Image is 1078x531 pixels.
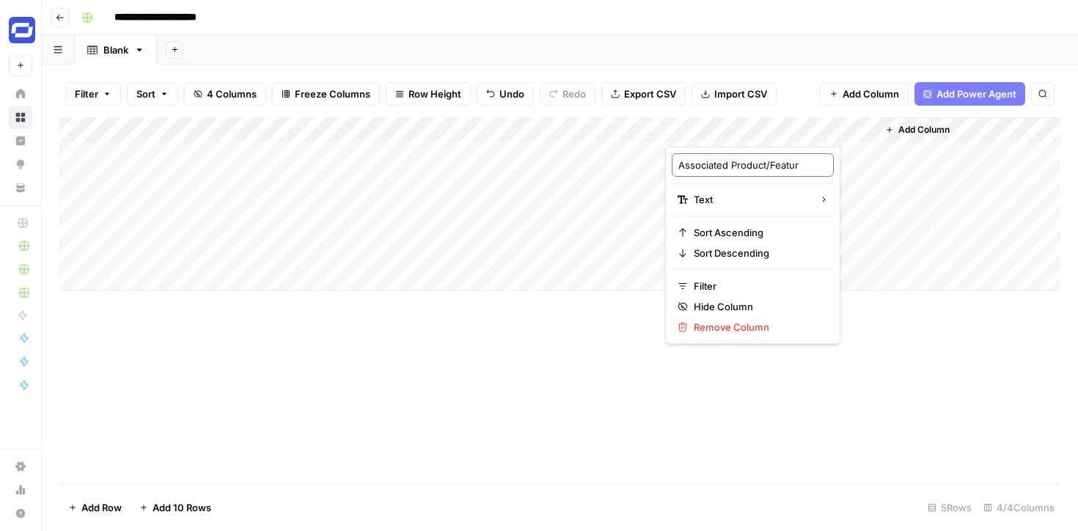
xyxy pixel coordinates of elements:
span: Import CSV [714,87,767,101]
a: Insights [9,129,32,153]
div: Blank [103,43,128,57]
a: Settings [9,455,32,478]
span: Redo [562,87,586,101]
span: Add Column [843,87,899,101]
button: Add Column [820,82,909,106]
span: Freeze Columns [295,87,370,101]
span: Hide Column [694,299,822,314]
a: Usage [9,478,32,502]
button: Freeze Columns [272,82,380,106]
span: Row Height [408,87,461,101]
button: Help + Support [9,502,32,525]
span: Undo [499,87,524,101]
span: Export CSV [624,87,676,101]
span: Add Power Agent [936,87,1016,101]
a: Blank [75,35,157,65]
button: Add Column [879,120,956,139]
span: Add 10 Rows [153,500,211,515]
button: Undo [477,82,534,106]
img: Synthesia Logo [9,17,35,43]
button: Import CSV [692,82,777,106]
a: Your Data [9,176,32,199]
div: 5 Rows [922,496,978,519]
button: Add Row [59,496,131,519]
button: Export CSV [601,82,686,106]
a: Home [9,82,32,106]
a: Opportunities [9,153,32,176]
div: 4/4 Columns [978,496,1060,519]
span: Add Column [898,123,950,136]
button: Add Power Agent [914,82,1025,106]
button: Redo [540,82,595,106]
span: Text [694,192,807,207]
button: Add 10 Rows [131,496,220,519]
button: Workspace: Synthesia [9,12,32,48]
span: Filter [694,279,822,293]
span: Filter [75,87,98,101]
span: Sort [136,87,155,101]
span: Remove Column [694,320,822,334]
span: Sort Descending [694,246,822,260]
button: Row Height [386,82,471,106]
span: Sort Ascending [694,225,822,240]
a: Browse [9,106,32,129]
button: Filter [65,82,121,106]
button: Sort [127,82,178,106]
button: 4 Columns [184,82,266,106]
span: Add Row [81,500,122,515]
span: 4 Columns [207,87,257,101]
